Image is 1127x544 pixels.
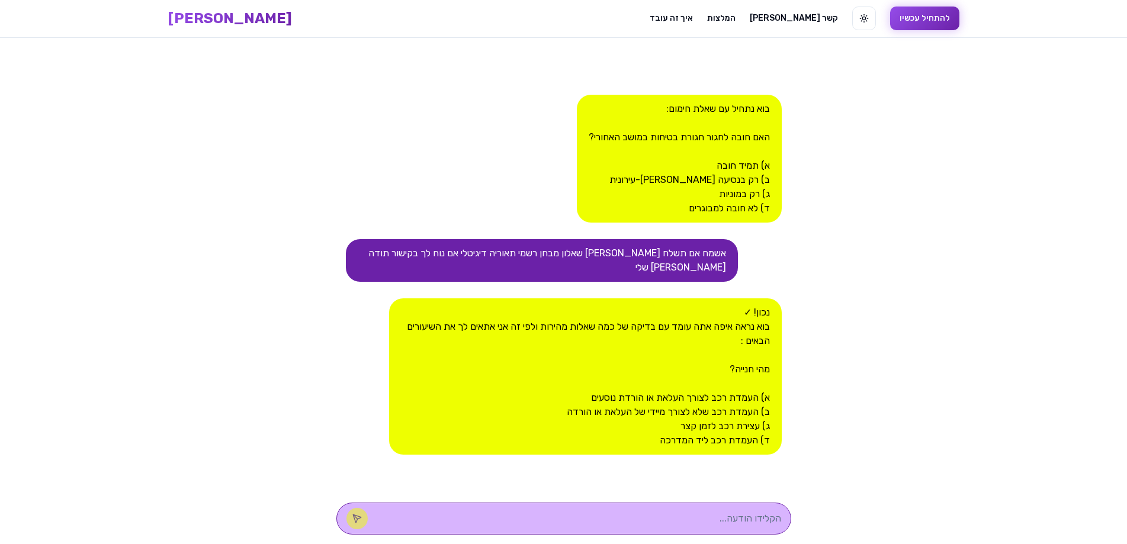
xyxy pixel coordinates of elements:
div: אשמח אם תשלח [PERSON_NAME] שאלון מבחן רשמי תאוריה דיגיטלי אם נוח לך בקישור תודה [PERSON_NAME] שלי [346,239,738,282]
a: [PERSON_NAME] [168,9,292,28]
div: בוא נתחיל עם שאלת חימום: האם חובה לחגור חגורת בטיחות במושב האחורי? א) תמיד חובה ב) רק בנסיעה [PER... [577,95,782,223]
a: המלצות [707,12,736,24]
button: להתחיל עכשיו [890,7,959,30]
a: [PERSON_NAME] קשר [750,12,838,24]
div: נכון! ✓ בוא נראה איפה אתה עומד עם בדיקה של כמה שאלות מהירות ולפי זה אני אתאים לך את השיעורים הבאי... [389,298,781,455]
a: איך זה עובד [650,12,693,24]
